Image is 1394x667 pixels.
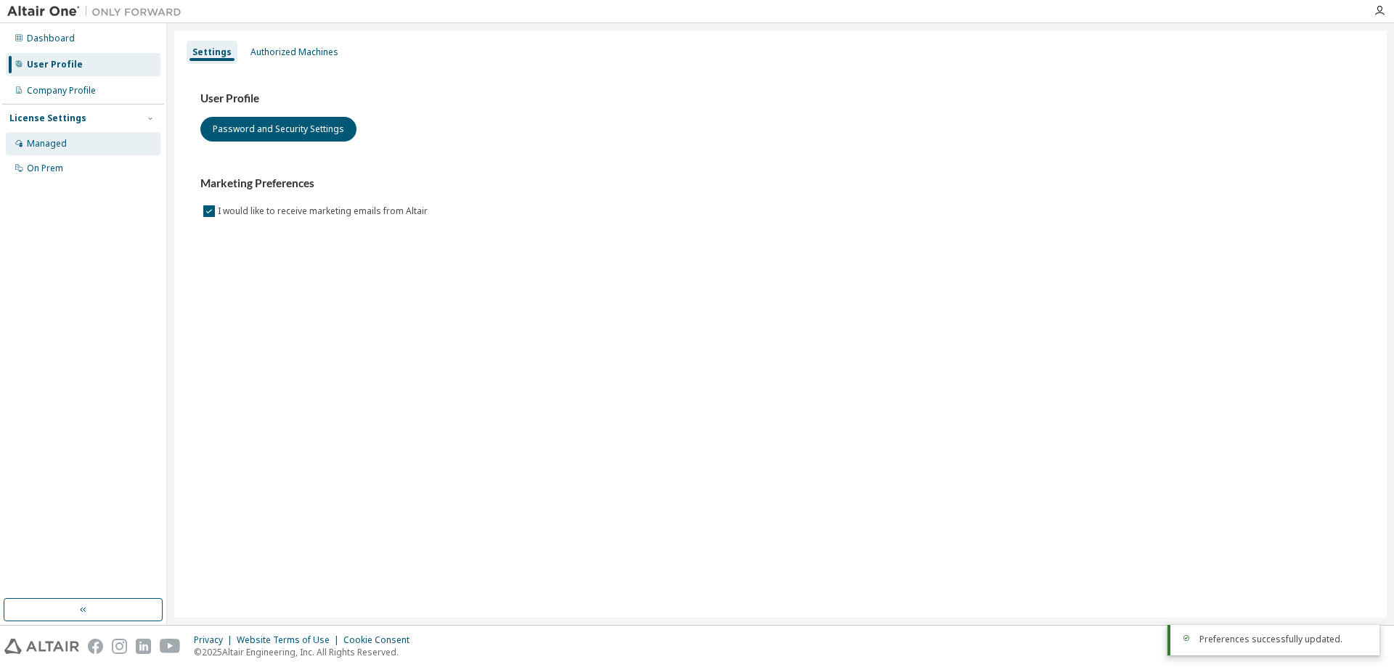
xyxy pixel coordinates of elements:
[200,91,1361,106] h3: User Profile
[27,85,96,97] div: Company Profile
[9,112,86,124] div: License Settings
[27,59,83,70] div: User Profile
[200,176,1361,191] h3: Marketing Preferences
[194,646,418,658] p: © 2025 Altair Engineering, Inc. All Rights Reserved.
[194,634,237,646] div: Privacy
[7,4,189,19] img: Altair One
[343,634,418,646] div: Cookie Consent
[27,138,67,150] div: Managed
[1199,634,1368,645] div: Preferences successfully updated.
[200,117,356,142] button: Password and Security Settings
[192,46,232,58] div: Settings
[237,634,343,646] div: Website Terms of Use
[88,639,103,654] img: facebook.svg
[27,163,63,174] div: On Prem
[4,639,79,654] img: altair_logo.svg
[112,639,127,654] img: instagram.svg
[250,46,338,58] div: Authorized Machines
[160,639,181,654] img: youtube.svg
[218,202,431,220] label: I would like to receive marketing emails from Altair
[136,639,151,654] img: linkedin.svg
[27,33,75,44] div: Dashboard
